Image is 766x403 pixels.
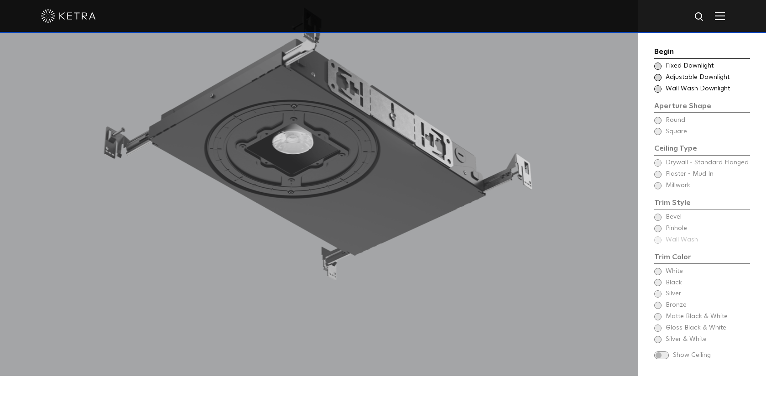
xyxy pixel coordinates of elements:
[715,11,725,20] img: Hamburger%20Nav.svg
[666,84,749,94] span: Wall Wash Downlight
[666,62,749,71] span: Fixed Downlight
[694,11,705,23] img: search icon
[654,46,750,59] div: Begin
[41,9,96,23] img: ketra-logo-2019-white
[673,351,750,360] span: Show Ceiling
[666,73,749,82] span: Adjustable Downlight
